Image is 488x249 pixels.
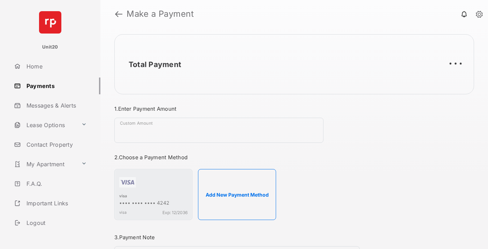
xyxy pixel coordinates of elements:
[129,60,181,69] h2: Total Payment
[114,105,360,112] h3: 1. Enter Payment Amount
[119,200,188,207] div: •••• •••• •••• 4242
[114,169,192,220] div: visa•••• •••• •••• 4242visaExp: 12/2036
[11,156,78,173] a: My Apartment
[11,117,78,133] a: Lease Options
[42,44,58,51] p: Unit20
[114,154,360,161] h3: 2. Choose a Payment Method
[11,97,100,114] a: Messages & Alerts
[11,78,100,94] a: Payments
[119,193,188,200] div: visa
[119,210,127,215] span: visa
[114,234,360,241] h3: 3. Payment Note
[11,195,90,212] a: Important Links
[162,210,188,215] span: Exp: 12/2036
[11,136,100,153] a: Contact Property
[11,175,100,192] a: F.A.Q.
[11,58,100,75] a: Home
[127,10,194,18] strong: Make a Payment
[39,11,61,34] img: svg+xml;base64,PHN2ZyB4bWxucz0iaHR0cDovL3d3dy53My5vcmcvMjAwMC9zdmciIHdpZHRoPSI2NCIgaGVpZ2h0PSI2NC...
[198,169,276,220] button: Add New Payment Method
[11,214,100,231] a: Logout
